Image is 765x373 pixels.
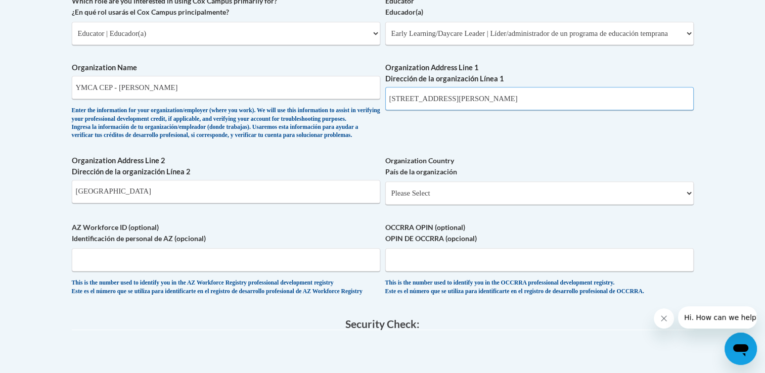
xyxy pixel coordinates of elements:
div: This is the number used to identify you in the OCCRRA professional development registry. Este es ... [385,279,694,296]
input: Metadata input [72,180,380,203]
label: AZ Workforce ID (optional) Identificación de personal de AZ (opcional) [72,222,380,244]
iframe: Message from company [678,306,757,329]
span: Security Check: [345,317,420,330]
label: Organization Country País de la organización [385,155,694,177]
label: Organization Address Line 1 Dirección de la organización Línea 1 [385,62,694,84]
label: Organization Name [72,62,380,73]
label: OCCRRA OPIN (optional) OPIN DE OCCRRA (opcional) [385,222,694,244]
label: Organization Address Line 2 Dirección de la organización Línea 2 [72,155,380,177]
input: Metadata input [385,87,694,110]
iframe: Button to launch messaging window [725,333,757,365]
div: Enter the information for your organization/employer (where you work). We will use this informati... [72,107,380,140]
div: This is the number used to identify you in the AZ Workforce Registry professional development reg... [72,279,380,296]
span: Hi. How can we help? [6,7,82,15]
iframe: Close message [654,308,674,329]
input: Metadata input [72,76,380,99]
